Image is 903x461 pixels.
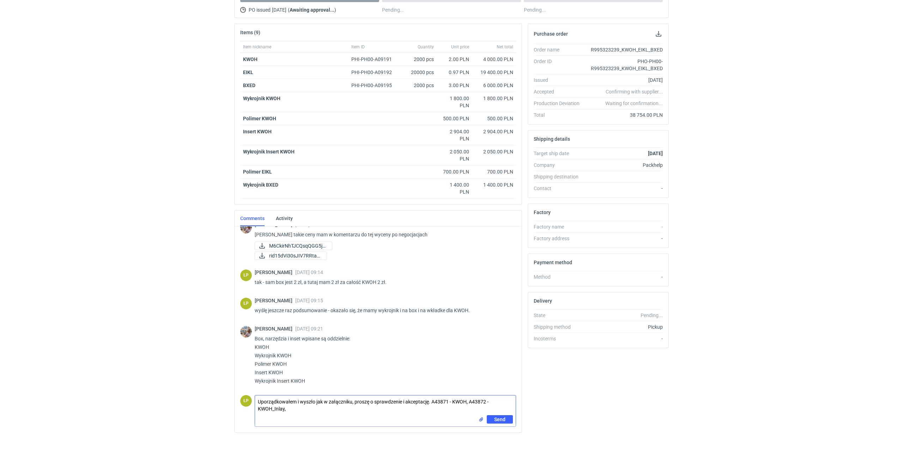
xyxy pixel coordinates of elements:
span: Unit price [451,44,469,50]
figcaption: ŁP [240,269,252,281]
span: [PERSON_NAME] [255,269,295,275]
figcaption: ŁP [240,298,252,309]
div: Łukasz Postawa [240,395,252,407]
span: Item nickname [243,44,271,50]
span: [PERSON_NAME] [255,326,295,332]
div: Company [534,162,585,169]
div: PHI-PH00-A09192 [351,69,399,76]
div: R995323239_KWOH_EIKL_BXED [585,46,663,53]
div: 700.00 PLN [475,168,513,175]
span: [DATE] [272,6,286,14]
div: 1 800.00 PLN [440,95,469,109]
div: 38 754.00 PLN [585,111,663,119]
div: Production Deviation [534,100,585,107]
div: M6CkirNhTJCQsqQGG5jzj4sNfIYltTz38skACIVS.pdf [255,242,325,250]
div: 2 050.00 PLN [475,148,513,155]
div: 1 400.00 PLN [475,181,513,188]
strong: Polimer EIKL [243,169,272,175]
div: PHI-PH00-A09191 [351,56,399,63]
span: Net total [497,44,513,50]
a: Comments [240,211,265,226]
div: 6 000.00 PLN [475,82,513,89]
h2: Payment method [534,260,572,265]
span: Item ID [351,44,365,50]
img: Michał Palasek [240,326,252,338]
span: [DATE] 09:14 [295,269,323,275]
div: - [585,335,663,342]
div: 20000 pcs [401,66,437,79]
span: [PERSON_NAME] [255,298,295,303]
div: 2.00 PLN [440,56,469,63]
div: PHO-PH00-R995323239_KWOH_EIKL_BXED [585,58,663,72]
span: Quantity [418,44,434,50]
div: Issued [534,77,585,84]
div: Total [534,111,585,119]
em: Waiting for confirmation... [605,100,663,107]
div: State [534,312,585,319]
div: 2000 pcs [401,79,437,92]
div: Łukasz Postawa [240,269,252,281]
div: Factory name [534,223,585,230]
div: 3.00 PLN [440,82,469,89]
textarea: Uporządkowałem i wyszło jak w załączniku, proszę o sprawdzenie i akceptację. A43871 - KWOH, A4387... [255,395,516,415]
div: Accepted [534,88,585,95]
strong: KWOH [243,56,257,62]
h2: Items (9) [240,30,260,35]
div: 2 904.00 PLN [440,128,469,142]
div: 4 000.00 PLN [475,56,513,63]
strong: [DATE] [648,151,663,156]
p: [PERSON_NAME] takie ceny mam w komentarzu do tej wyceny po negocjacjach [255,230,510,239]
span: ( [288,7,290,13]
div: 500.00 PLN [440,115,469,122]
div: 500.00 PLN [475,115,513,122]
div: 0.97 PLN [440,69,469,76]
p: tak - sam box jest 2 zł, a tutaj mam 2 zł za całość KWOH 2 zł. [255,278,510,286]
strong: BXED [243,83,255,88]
div: Target ship date [534,150,585,157]
div: Incoterms [534,335,585,342]
h2: Factory [534,210,551,215]
em: Confirming with supplier... [606,89,663,95]
div: [DATE] [585,77,663,84]
span: [DATE] 09:15 [295,298,323,303]
div: Factory address [534,235,585,242]
span: [DATE] 09:21 [295,326,323,332]
strong: Polimer KWOH [243,116,276,121]
button: Send [487,415,513,424]
div: Order name [534,46,585,53]
div: 2 050.00 PLN [440,148,469,162]
div: PHI-PH00-A09195 [351,82,399,89]
div: 1 800.00 PLN [475,95,513,102]
div: Order ID [534,58,585,72]
strong: Awaiting approval... [290,7,334,13]
div: 700.00 PLN [440,168,469,175]
div: Pickup [585,323,663,330]
strong: EIKL [243,69,253,75]
div: - [585,235,663,242]
span: ) [334,7,336,13]
div: 19 400.00 PLN [475,69,513,76]
div: Contact [534,185,585,192]
span: rid15dVi30sJIV7RRtah... [269,252,321,260]
div: rid15dVi30sJIV7RRtahEIpu9wJ8hFcq1CYnshF5.pdf [255,251,325,260]
strong: Wykrojnik Insert KWOH [243,149,295,154]
a: Activity [276,211,293,226]
div: 2000 pcs [401,53,437,66]
strong: Insert KWOH [243,129,272,134]
h2: Purchase order [534,31,568,37]
div: - [585,223,663,230]
div: Pending... [524,6,663,14]
span: M6CkirNhTJCQsqQGG5jz... [269,242,326,250]
div: Packhelp [585,162,663,169]
span: Pending... [382,6,404,14]
em: Pending... [641,313,663,318]
p: Box, narzędzia i inset wpisane są oddzielnie: KWOH Wykrojnik KWOH Polimer KWOH Insert KWOH Wykroj... [255,334,510,385]
h2: Delivery [534,298,552,304]
strong: Wykrojnik BXED [243,182,278,188]
img: Michał Palasek [240,222,252,233]
div: Method [534,273,585,280]
button: Download PO [654,30,663,38]
div: 2 904.00 PLN [475,128,513,135]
